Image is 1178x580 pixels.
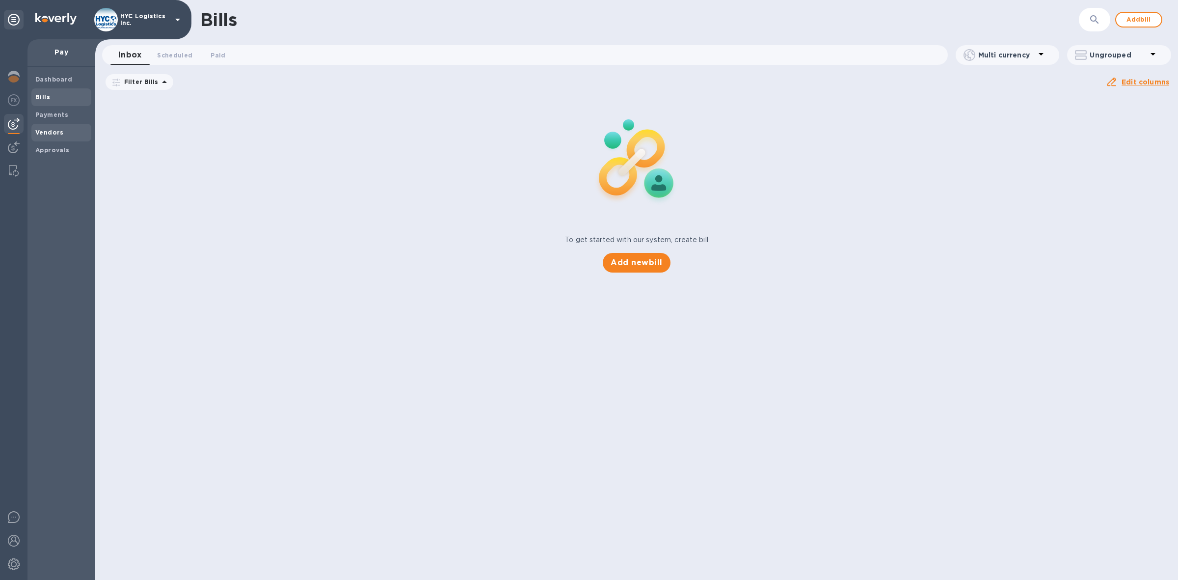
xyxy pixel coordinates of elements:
[1122,78,1169,86] u: Edit columns
[118,48,141,62] span: Inbox
[120,78,159,86] p: Filter Bills
[8,94,20,106] img: Foreign exchange
[200,9,237,30] h1: Bills
[1090,50,1147,60] p: Ungrouped
[35,111,68,118] b: Payments
[120,13,169,27] p: HYC Logistics Inc.
[211,50,225,60] span: Paid
[35,76,73,83] b: Dashboard
[1115,12,1162,28] button: Addbill
[35,146,70,154] b: Approvals
[35,47,87,57] p: Pay
[157,50,192,60] span: Scheduled
[1124,14,1153,26] span: Add bill
[35,129,64,136] b: Vendors
[978,50,1036,60] p: Multi currency
[35,13,77,25] img: Logo
[603,253,670,273] button: Add newbill
[4,10,24,29] div: Unpin categories
[611,257,662,269] span: Add new bill
[565,235,708,245] p: To get started with our system, create bill
[35,93,50,101] b: Bills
